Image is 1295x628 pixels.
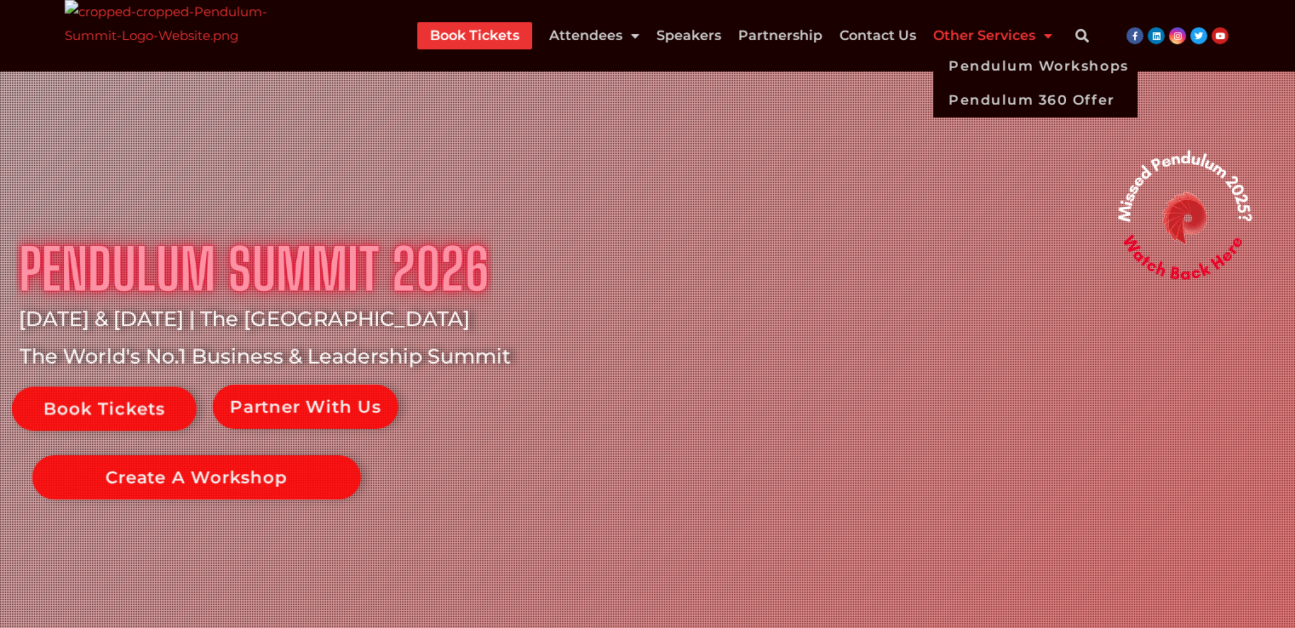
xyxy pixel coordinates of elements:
a: Partnership [738,22,822,49]
a: Partner With Us [213,385,398,429]
a: Other Services [933,22,1052,49]
a: Contact Us [839,22,916,49]
a: Book Tickets [430,22,519,49]
a: Create A Workshop [32,455,361,500]
a: Attendees [549,22,639,49]
ul: Other Services [933,49,1137,117]
div: Search [1065,19,1099,53]
nav: Menu [417,22,1052,49]
a: Pendulum Workshops [933,49,1137,83]
rs-layer: The World's No.1 Business & Leadership Summit [20,340,516,373]
a: Book Tickets [12,387,197,431]
a: Pendulum 360 Offer [933,83,1137,117]
a: Speakers [656,22,721,49]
